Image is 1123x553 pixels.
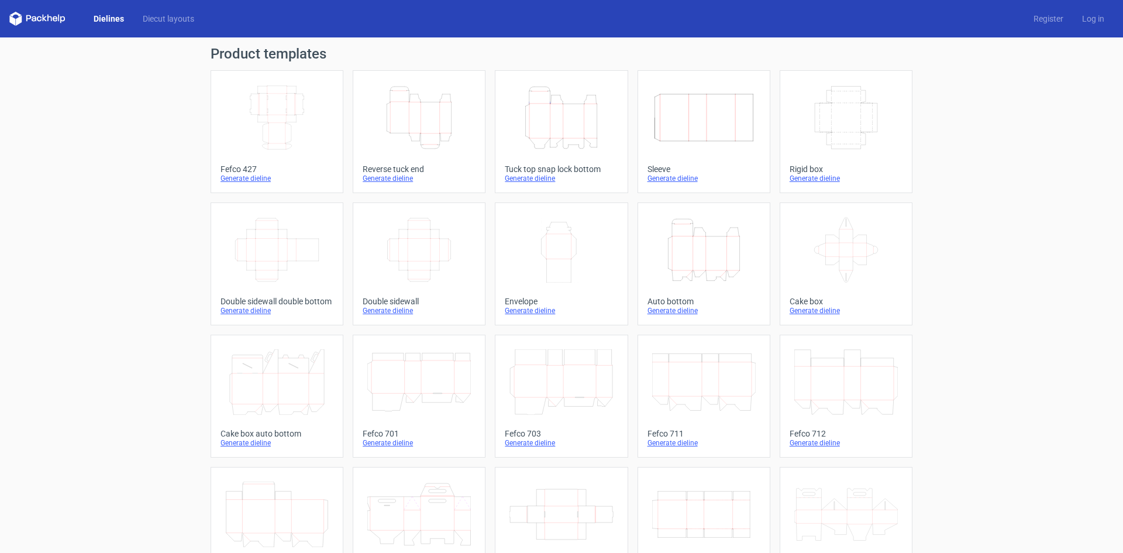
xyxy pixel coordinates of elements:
[84,13,133,25] a: Dielines
[790,429,902,438] div: Fefco 712
[221,164,333,174] div: Fefco 427
[363,438,476,448] div: Generate dieline
[790,438,902,448] div: Generate dieline
[647,164,760,174] div: Sleeve
[647,429,760,438] div: Fefco 711
[211,335,343,458] a: Cake box auto bottomGenerate dieline
[790,306,902,315] div: Generate dieline
[505,164,618,174] div: Tuck top snap lock bottom
[780,202,912,325] a: Cake boxGenerate dieline
[647,174,760,183] div: Generate dieline
[211,47,912,61] h1: Product templates
[505,429,618,438] div: Fefco 703
[495,335,628,458] a: Fefco 703Generate dieline
[221,438,333,448] div: Generate dieline
[211,70,343,193] a: Fefco 427Generate dieline
[133,13,204,25] a: Diecut layouts
[353,70,485,193] a: Reverse tuck endGenerate dieline
[1073,13,1114,25] a: Log in
[505,174,618,183] div: Generate dieline
[638,70,770,193] a: SleeveGenerate dieline
[790,174,902,183] div: Generate dieline
[647,438,760,448] div: Generate dieline
[221,429,333,438] div: Cake box auto bottom
[505,306,618,315] div: Generate dieline
[647,306,760,315] div: Generate dieline
[638,202,770,325] a: Auto bottomGenerate dieline
[353,335,485,458] a: Fefco 701Generate dieline
[790,164,902,174] div: Rigid box
[495,202,628,325] a: EnvelopeGenerate dieline
[1024,13,1073,25] a: Register
[363,429,476,438] div: Fefco 701
[211,202,343,325] a: Double sidewall double bottomGenerate dieline
[647,297,760,306] div: Auto bottom
[363,164,476,174] div: Reverse tuck end
[221,297,333,306] div: Double sidewall double bottom
[363,174,476,183] div: Generate dieline
[505,438,618,448] div: Generate dieline
[790,297,902,306] div: Cake box
[495,70,628,193] a: Tuck top snap lock bottomGenerate dieline
[353,202,485,325] a: Double sidewallGenerate dieline
[221,174,333,183] div: Generate dieline
[221,306,333,315] div: Generate dieline
[780,335,912,458] a: Fefco 712Generate dieline
[363,306,476,315] div: Generate dieline
[638,335,770,458] a: Fefco 711Generate dieline
[780,70,912,193] a: Rigid boxGenerate dieline
[363,297,476,306] div: Double sidewall
[505,297,618,306] div: Envelope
